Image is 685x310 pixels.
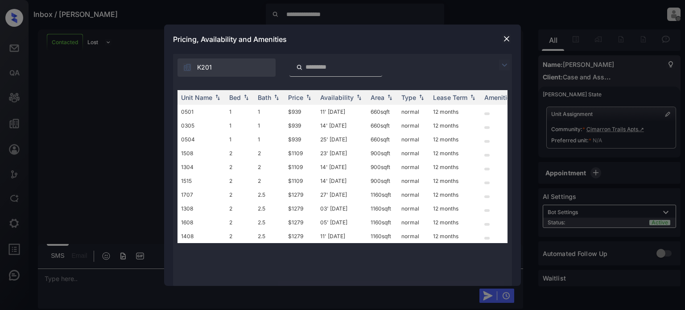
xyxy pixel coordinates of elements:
td: 2.5 [254,188,285,202]
td: normal [398,188,429,202]
td: normal [398,105,429,119]
td: 900 sqft [367,146,398,160]
img: sorting [468,94,477,100]
td: 1 [226,105,254,119]
td: 2.5 [254,229,285,243]
td: 1 [254,105,285,119]
td: 1 [254,119,285,132]
img: sorting [272,94,281,100]
td: 1608 [177,215,226,229]
td: 12 months [429,160,481,174]
td: 1160 sqft [367,202,398,215]
img: sorting [304,94,313,100]
td: 2 [226,160,254,174]
td: $1279 [285,215,317,229]
div: Amenities [484,94,514,101]
td: 1515 [177,174,226,188]
td: 1160 sqft [367,229,398,243]
td: 11' [DATE] [317,105,367,119]
td: 23' [DATE] [317,146,367,160]
td: 2 [226,174,254,188]
td: $939 [285,132,317,146]
td: $1109 [285,146,317,160]
img: icon-zuma [296,63,303,71]
td: 12 months [429,215,481,229]
td: normal [398,160,429,174]
td: 14' [DATE] [317,174,367,188]
td: 03' [DATE] [317,202,367,215]
td: 05' [DATE] [317,215,367,229]
td: 1707 [177,188,226,202]
img: sorting [355,94,363,100]
td: 2 [226,202,254,215]
td: normal [398,215,429,229]
img: sorting [213,94,222,100]
td: 660 sqft [367,119,398,132]
td: 1 [226,119,254,132]
td: 1508 [177,146,226,160]
td: 2 [226,188,254,202]
td: 14' [DATE] [317,160,367,174]
img: icon-zuma [499,60,510,70]
td: 0501 [177,105,226,119]
td: normal [398,202,429,215]
span: K201 [197,62,212,72]
td: 660 sqft [367,105,398,119]
td: $939 [285,105,317,119]
td: 12 months [429,119,481,132]
td: 1 [254,132,285,146]
td: 2 [254,146,285,160]
td: 660 sqft [367,132,398,146]
td: $1109 [285,160,317,174]
td: 1408 [177,229,226,243]
td: normal [398,229,429,243]
div: Bath [258,94,271,101]
td: normal [398,119,429,132]
img: icon-zuma [183,63,192,72]
td: 25' [DATE] [317,132,367,146]
td: normal [398,132,429,146]
div: Lease Term [433,94,467,101]
div: Area [371,94,384,101]
td: 11' [DATE] [317,229,367,243]
td: 12 months [429,105,481,119]
td: 2 [226,146,254,160]
img: close [502,34,511,43]
td: 0504 [177,132,226,146]
td: $1279 [285,229,317,243]
div: Availability [320,94,354,101]
td: 2 [226,229,254,243]
img: sorting [242,94,251,100]
td: 2.5 [254,215,285,229]
td: 2 [254,174,285,188]
td: 1160 sqft [367,188,398,202]
div: Pricing, Availability and Amenities [164,25,521,54]
div: Type [401,94,416,101]
td: $1279 [285,188,317,202]
td: 2 [226,215,254,229]
div: Bed [229,94,241,101]
img: sorting [417,94,426,100]
div: Price [288,94,303,101]
td: 2 [254,160,285,174]
td: 900 sqft [367,160,398,174]
td: 2.5 [254,202,285,215]
td: 12 months [429,146,481,160]
td: 12 months [429,174,481,188]
td: 0305 [177,119,226,132]
td: 1308 [177,202,226,215]
td: normal [398,146,429,160]
td: 14' [DATE] [317,119,367,132]
td: 12 months [429,229,481,243]
td: $1279 [285,202,317,215]
td: 1304 [177,160,226,174]
td: $1109 [285,174,317,188]
td: 12 months [429,188,481,202]
td: normal [398,174,429,188]
td: $939 [285,119,317,132]
td: 900 sqft [367,174,398,188]
td: 1160 sqft [367,215,398,229]
td: 1 [226,132,254,146]
td: 27' [DATE] [317,188,367,202]
div: Unit Name [181,94,212,101]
